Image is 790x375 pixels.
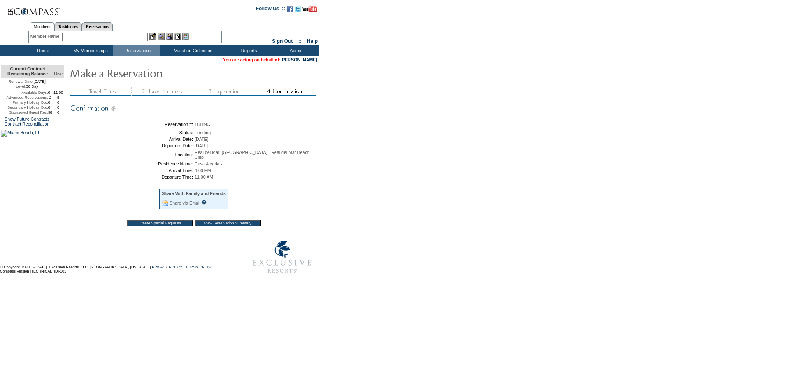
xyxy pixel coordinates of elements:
[1,110,48,115] td: Sponsored Guest Res:
[160,45,224,56] td: Vacation Collection
[53,95,64,100] td: 5
[295,8,301,13] a: Follow us on Twitter
[195,137,209,142] span: [DATE]
[162,191,226,196] div: Share With Family and Friends
[53,110,64,115] td: 0
[48,105,53,110] td: 0
[223,57,317,62] span: You are acting on behalf of:
[224,45,272,56] td: Reports
[174,33,181,40] img: Reservations
[166,33,173,40] img: Impersonate
[30,22,55,31] a: Members
[195,175,213,179] span: 11:00 AM
[72,122,193,127] td: Reservation #:
[54,71,64,76] span: Disc.
[16,84,26,89] span: Level:
[8,79,33,84] span: Renewal Date:
[302,6,317,12] img: Subscribe to our YouTube Channel
[195,150,310,160] span: Real del Mar, [GEOGRAPHIC_DATA] - Real del Mar Beach Club
[170,200,200,205] a: Share via Email
[152,265,182,269] a: PRIVACY POLICY
[298,38,302,44] span: ::
[66,45,113,56] td: My Memberships
[53,105,64,110] td: 0
[281,57,317,62] a: [PERSON_NAME]
[72,137,193,142] td: Arrival Date:
[1,65,53,78] td: Current Contract Remaining Balance
[1,78,53,84] td: [DATE]
[72,130,193,135] td: Status:
[195,143,209,148] span: [DATE]
[195,161,222,166] span: Casa Alegria -
[158,33,165,40] img: View
[1,100,48,105] td: Primary Holiday Opt:
[48,100,53,105] td: 0
[186,265,214,269] a: TERMS OF USE
[287,8,293,13] a: Become our fan on Facebook
[195,220,261,226] input: View Reservation Summary
[195,130,211,135] span: Pending
[72,161,193,166] td: Residence Name:
[256,5,285,15] td: Follow Us ::
[53,90,64,95] td: 11.00
[1,84,53,90] td: 30 Day
[48,90,53,95] td: 0
[72,143,193,148] td: Departure Date:
[149,33,156,40] img: b_edit.gif
[272,45,319,56] td: Admin
[287,6,293,12] img: Become our fan on Facebook
[70,65,234,81] img: Make Reservation
[113,45,160,56] td: Reservations
[54,22,82,31] a: Residences
[82,22,113,31] a: Reservations
[48,95,53,100] td: -2
[195,122,212,127] span: 1818903
[193,87,255,96] img: step3_state3.gif
[1,95,48,100] td: Advanced Reservations:
[127,220,193,226] input: Create Special Requests
[1,130,40,137] img: Miami Beach, FL
[1,105,48,110] td: Secondary Holiday Opt:
[19,45,66,56] td: Home
[70,87,131,96] img: step1_state3.gif
[302,8,317,13] a: Subscribe to our YouTube Channel
[182,33,189,40] img: b_calculator.gif
[307,38,318,44] a: Help
[245,236,319,277] img: Exclusive Resorts
[255,87,316,96] img: step4_state2.gif
[5,116,49,121] a: Show Future Contracts
[72,150,193,160] td: Location:
[5,121,50,126] a: Contract Reconciliation
[272,38,293,44] a: Sign Out
[195,168,211,173] span: 4:00 PM
[72,168,193,173] td: Arrival Time:
[1,90,48,95] td: Available Days:
[202,200,207,205] input: What is this?
[131,87,193,96] img: step2_state3.gif
[53,100,64,105] td: 0
[72,175,193,179] td: Departure Time:
[295,6,301,12] img: Follow us on Twitter
[48,110,53,115] td: 98
[30,33,62,40] div: Member Name:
